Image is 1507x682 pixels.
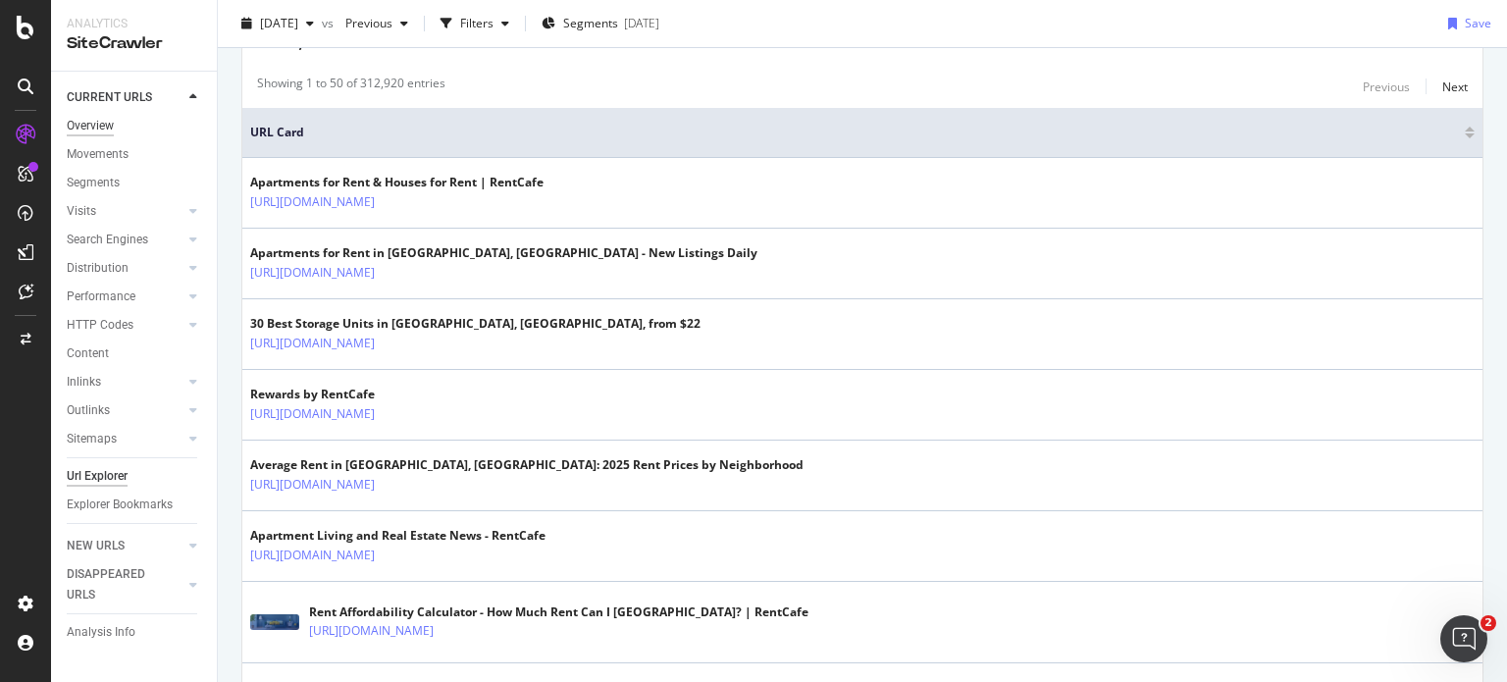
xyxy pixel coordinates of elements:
button: [DATE] [234,8,322,39]
a: Movements [67,144,203,165]
button: Save [1440,8,1491,39]
div: SiteCrawler [67,32,201,55]
a: Content [67,343,203,364]
a: Segments [67,173,203,193]
div: Save [1465,15,1491,31]
div: Sitemaps [67,429,117,449]
span: vs [322,15,338,31]
button: Next [1442,75,1468,98]
a: CURRENT URLS [67,87,183,108]
button: Filters [433,8,517,39]
div: HTTP Codes [67,315,133,336]
a: Search Engines [67,230,183,250]
a: DISAPPEARED URLS [67,564,183,605]
div: Movements [67,144,129,165]
a: Explorer Bookmarks [67,495,203,515]
span: 2025 Aug. 20th [260,15,298,31]
div: NEW URLS [67,536,125,556]
div: Search Engines [67,230,148,250]
div: 30 Best Storage Units in [GEOGRAPHIC_DATA], [GEOGRAPHIC_DATA], from $22 [250,315,701,333]
a: Sitemaps [67,429,183,449]
a: HTTP Codes [67,315,183,336]
a: [URL][DOMAIN_NAME] [250,475,375,495]
div: Performance [67,287,135,307]
div: Showing 1 to 50 of 312,920 entries [257,75,445,98]
a: Overview [67,116,203,136]
span: 2 [1481,615,1496,631]
div: Content [67,343,109,364]
div: Analysis Info [67,622,135,643]
button: Segments[DATE] [534,8,667,39]
div: DISAPPEARED URLS [67,564,166,605]
span: Segments [563,15,618,31]
div: Inlinks [67,372,101,393]
div: Explorer Bookmarks [67,495,173,515]
div: Distribution [67,258,129,279]
div: Filters [460,15,494,31]
iframe: Intercom live chat [1440,615,1487,662]
button: Previous [338,8,416,39]
div: Apartment Living and Real Estate News - RentCafe [250,527,546,545]
div: Segments [67,173,120,193]
a: [URL][DOMAIN_NAME] [250,546,375,565]
div: Previous [1363,79,1410,95]
span: Previous [338,15,392,31]
div: Url Explorer [67,466,128,487]
div: Overview [67,116,114,136]
div: CURRENT URLS [67,87,152,108]
a: Visits [67,201,183,222]
a: Performance [67,287,183,307]
div: Rent Affordability Calculator - How Much Rent Can I [GEOGRAPHIC_DATA]? | RentCafe [309,603,808,621]
div: Analytics [67,16,201,32]
a: [URL][DOMAIN_NAME] [250,192,375,212]
a: [URL][DOMAIN_NAME] [250,404,375,424]
div: [DATE] [624,15,659,31]
a: Analysis Info [67,622,203,643]
span: URL Card [250,124,1460,141]
a: NEW URLS [67,536,183,556]
button: Previous [1363,75,1410,98]
a: Url Explorer [67,466,203,487]
div: Visits [67,201,96,222]
div: Apartments for Rent & Houses for Rent | RentCafe [250,174,544,191]
div: Outlinks [67,400,110,421]
a: Distribution [67,258,183,279]
a: [URL][DOMAIN_NAME] [250,263,375,283]
div: Rewards by RentCafe [250,386,460,403]
a: [URL][DOMAIN_NAME] [309,621,434,641]
a: [URL][DOMAIN_NAME] [250,334,375,353]
a: Inlinks [67,372,183,393]
div: Next [1442,79,1468,95]
img: main image [250,614,299,630]
a: Outlinks [67,400,183,421]
div: Apartments for Rent in [GEOGRAPHIC_DATA], [GEOGRAPHIC_DATA] - New Listings Daily [250,244,757,262]
div: Average Rent in [GEOGRAPHIC_DATA], [GEOGRAPHIC_DATA]: 2025 Rent Prices by Neighborhood [250,456,804,474]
